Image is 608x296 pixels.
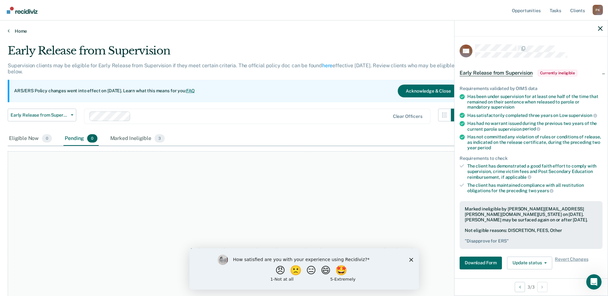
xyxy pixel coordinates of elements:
[515,282,525,292] button: Previous Opportunity
[465,228,597,244] div: Not eligible reasons: DISCRETION, FEES, Other
[465,206,597,222] div: Marked ineligible by [PERSON_NAME][EMAIL_ADDRESS][PERSON_NAME][DOMAIN_NAME][US_STATE] on [DATE]. ...
[63,132,98,146] div: Pending
[393,114,422,119] div: Clear officers
[555,257,588,269] span: Revert Changes
[467,183,603,193] div: The client has maintained compliance with all restitution obligations for the preceding two
[478,145,491,150] span: period
[522,126,540,131] span: period
[569,113,597,118] span: supervision
[593,5,603,15] button: Profile dropdown button
[537,282,547,292] button: Next Opportunity
[538,70,577,76] span: Currently ineligible
[586,274,602,290] iframe: Intercom live chat
[467,134,603,150] div: Has not committed any violation of rules or conditions of release, as indicated on the release ce...
[460,70,533,76] span: Early Release from Supervision
[467,94,603,110] div: Has been under supervision for at least one half of the time that remained on their sentence when...
[186,88,195,93] a: FAQ
[507,257,552,269] button: Update status
[8,28,600,34] a: Home
[467,112,603,118] div: Has satisfactorily completed three years on Low
[8,44,464,62] div: Early Release from Supervision
[537,188,554,193] span: years
[322,62,332,69] a: here
[8,132,53,146] div: Eligible Now
[454,278,608,295] div: 3 / 3
[460,257,504,269] a: Navigate to form link
[14,88,195,94] p: ARS/ERS Policy changes went into effect on [DATE]. Learn what this means for you:
[42,134,52,143] span: 0
[156,247,452,254] div: At this time, there are no clients who are Pending. Please navigate to one of the other tabs.
[109,132,166,146] div: Marked Ineligible
[467,163,603,180] div: The client has demonstrated a good faith effort to comply with supervision, crime victim fees and...
[491,104,514,110] span: supervision
[467,121,603,132] div: Has had no warrant issued during the previous two years of the current parole supervision
[11,112,68,118] span: Early Release from Supervision
[593,5,603,15] div: P K
[460,257,502,269] button: Download Form
[7,7,37,14] img: Recidiviz
[189,248,419,290] iframe: Survey by Kim from Recidiviz
[460,156,603,161] div: Requirements to check
[154,134,165,143] span: 3
[505,175,531,180] span: applicable
[454,63,608,83] div: Early Release from SupervisionCurrently ineligible
[87,134,97,143] span: 0
[398,85,459,97] button: Acknowledge & Close
[465,238,597,244] pre: " Disapprove for ERS "
[460,86,603,91] div: Requirements validated by OIMS data
[8,62,454,75] p: Supervision clients may be eligible for Early Release from Supervision if they meet certain crite...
